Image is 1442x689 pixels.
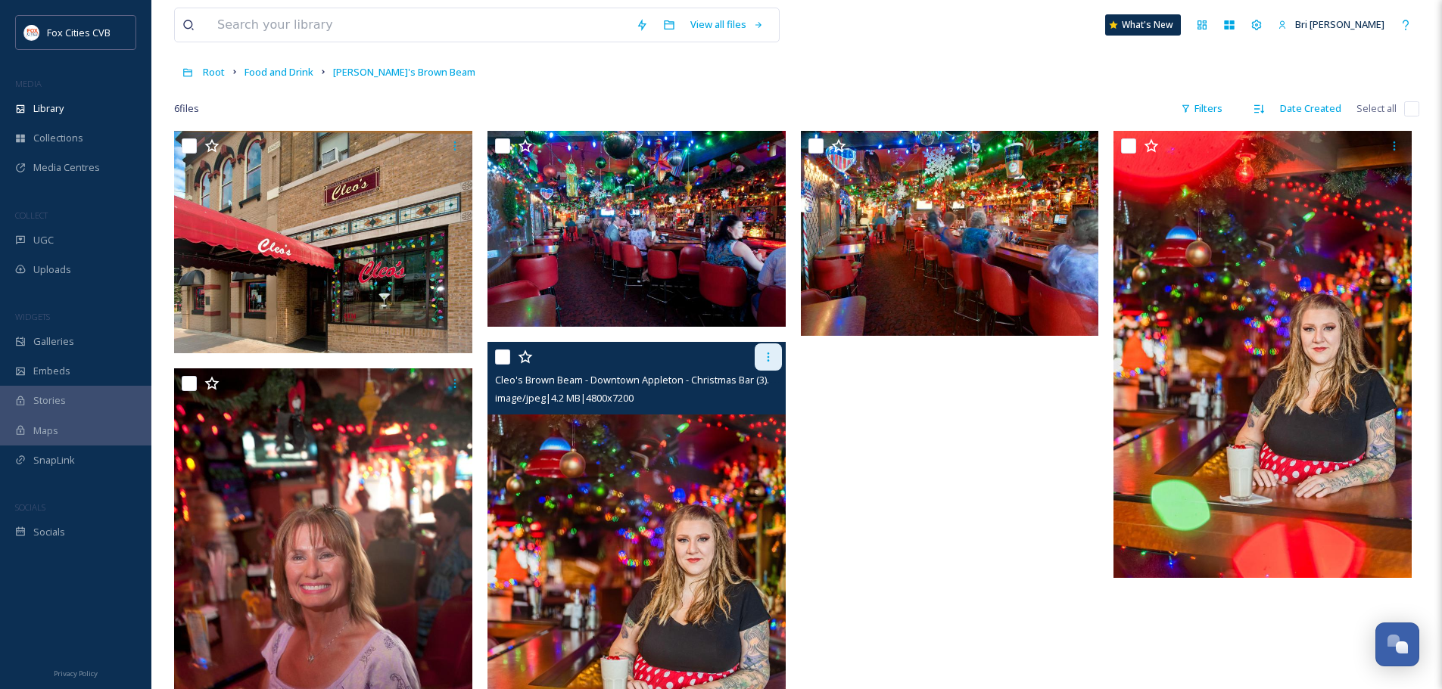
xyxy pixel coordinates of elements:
span: COLLECT [15,209,48,221]
span: Media Centres [33,160,100,175]
span: image/jpeg | 4.2 MB | 4800 x 7200 [495,391,634,405]
span: Food and Drink [244,65,313,79]
a: Bri [PERSON_NAME] [1270,10,1392,39]
span: Root [203,65,225,79]
div: Date Created [1272,94,1349,123]
span: WIDGETS [15,311,50,322]
span: Library [33,101,64,116]
img: Cleo's Brown Beam - Downtown Appleton - Christmas Bar (4).jpg [174,131,472,353]
a: Root [203,63,225,81]
span: MEDIA [15,78,42,89]
span: Select all [1356,101,1397,116]
span: Galleries [33,334,74,349]
input: Search your library [210,8,628,42]
img: Cleo's Brown Beam - Downtown Appleton - Christmas Bar (7).jpg [801,131,1099,336]
button: Open Chat [1375,622,1419,666]
a: Food and Drink [244,63,313,81]
a: Privacy Policy [54,663,98,681]
span: 6 file s [174,101,199,116]
img: images.png [24,25,39,40]
span: SOCIALS [15,501,45,513]
span: SnapLink [33,453,75,467]
img: Cleo's Brown Beam - Downtown Appleton - Christmas Bar (6).jpg [487,131,786,327]
span: Maps [33,424,58,438]
span: Privacy Policy [54,669,98,678]
span: Uploads [33,262,71,277]
span: Collections [33,131,83,145]
a: What's New [1105,14,1181,36]
a: [PERSON_NAME]'s Brown Beam [333,63,475,81]
span: Stories [33,393,66,408]
div: Filters [1173,94,1230,123]
span: Socials [33,525,65,539]
a: View all files [683,10,771,39]
span: UGC [33,233,54,247]
span: Cleo's Brown Beam - Downtown Appleton - Christmas Bar (3).jpg [495,372,783,386]
span: Fox Cities CVB [47,26,111,39]
span: Embeds [33,364,70,378]
img: Cleo's Brown Beam - Downtown Appleton - Christmas Bar (2).jpg [1113,131,1412,578]
span: [PERSON_NAME]'s Brown Beam [333,65,475,79]
span: Bri [PERSON_NAME] [1295,17,1384,31]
